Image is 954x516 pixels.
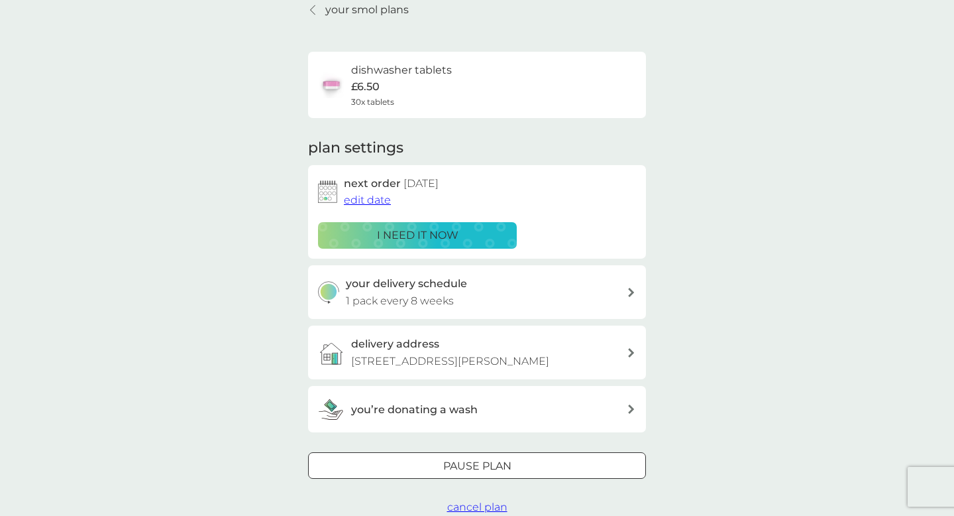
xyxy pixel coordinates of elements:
button: Pause plan [308,452,646,479]
button: edit date [344,192,391,209]
h3: your delivery schedule [346,275,467,292]
h2: next order [344,175,439,192]
button: you’re donating a wash [308,386,646,432]
img: dishwasher tablets [318,72,344,98]
p: i need it now [377,227,458,244]
a: your smol plans [308,1,409,19]
h2: plan settings [308,138,403,159]
h3: delivery address [351,336,439,353]
p: your smol plans [325,1,409,19]
p: 1 pack every 8 weeks [346,292,454,310]
span: [DATE] [403,177,439,190]
button: your delivery schedule1 pack every 8 weeks [308,265,646,319]
button: i need it now [318,222,517,249]
h6: dishwasher tablets [351,62,452,79]
p: [STREET_ADDRESS][PERSON_NAME] [351,353,549,370]
span: cancel plan [447,501,507,513]
p: Pause plan [443,458,511,475]
a: delivery address[STREET_ADDRESS][PERSON_NAME] [308,326,646,379]
span: edit date [344,194,391,206]
p: £6.50 [351,78,380,96]
button: cancel plan [447,499,507,516]
h3: you’re donating a wash [351,401,478,419]
span: 30x tablets [351,96,394,108]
